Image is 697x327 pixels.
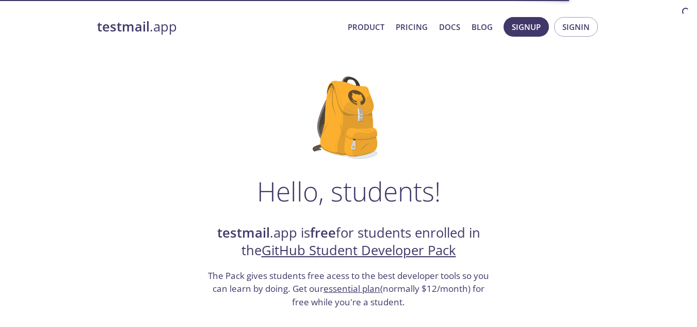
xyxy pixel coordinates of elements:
a: GitHub Student Developer Pack [262,241,456,259]
h3: The Pack gives students free acess to the best developer tools so you can learn by doing. Get our... [207,269,491,309]
button: Signup [504,17,549,37]
span: Signup [512,20,541,34]
strong: free [310,224,336,242]
a: essential plan [323,283,380,294]
strong: testmail [97,18,150,36]
a: testmail.app [97,18,339,36]
button: Signin [554,17,598,37]
h1: Hello, students! [257,176,441,207]
span: Signin [562,20,590,34]
a: Blog [472,20,493,34]
a: Product [348,20,384,34]
h2: .app is for students enrolled in the [207,224,491,260]
img: github-student-backpack.png [313,76,384,159]
strong: testmail [217,224,270,242]
a: Docs [439,20,460,34]
a: Pricing [396,20,428,34]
